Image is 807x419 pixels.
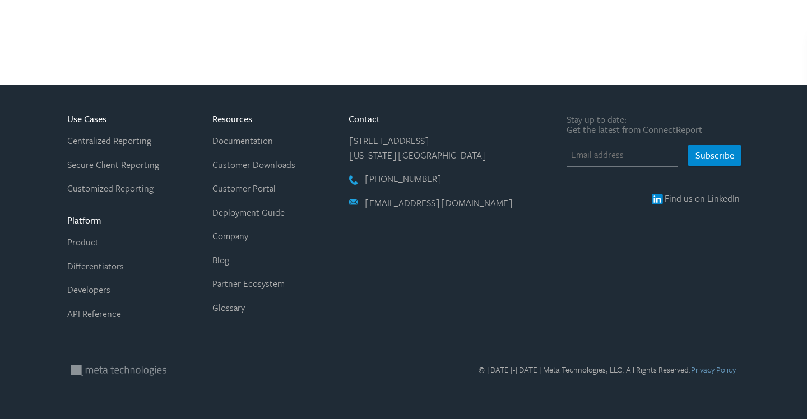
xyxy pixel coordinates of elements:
[212,181,276,195] a: Customer Portal
[364,196,513,209] a: [EMAIL_ADDRESS][DOMAIN_NAME]
[212,253,229,267] a: Blog
[688,145,741,166] button: Subscribe
[212,206,285,219] a: Deployment Guide
[67,181,154,195] a: Customized Reporting
[67,283,110,296] a: Developers
[567,113,627,126] span: Stay up to date:
[479,365,736,376] span: © [DATE]-[DATE] Meta Technologies, LLC. All Rights Reserved.
[691,364,736,375] a: Privacy Policy
[567,144,678,167] input: Email address
[67,259,124,273] a: Differentiators
[364,172,442,185] a: [PHONE_NUMBER]
[212,277,285,290] a: Partner Ecosystem
[567,125,740,134] span: Get the latest from ConnectReport
[212,114,295,125] h5: Resources
[67,134,151,147] a: Centralized Reporting
[67,215,159,226] h5: Platform
[650,192,740,205] a: Find us on LinkedIn
[349,134,513,162] li: [STREET_ADDRESS] [US_STATE][GEOGRAPHIC_DATA]
[212,134,273,147] a: Documentation
[67,235,99,249] a: Product
[67,307,121,320] a: API Reference
[212,158,295,171] a: Customer Downloads
[67,114,159,125] h5: Use Cases
[212,229,248,243] a: Company
[67,158,159,171] a: Secure Client Reporting
[212,301,245,314] a: Glossary
[349,114,513,125] h5: Contact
